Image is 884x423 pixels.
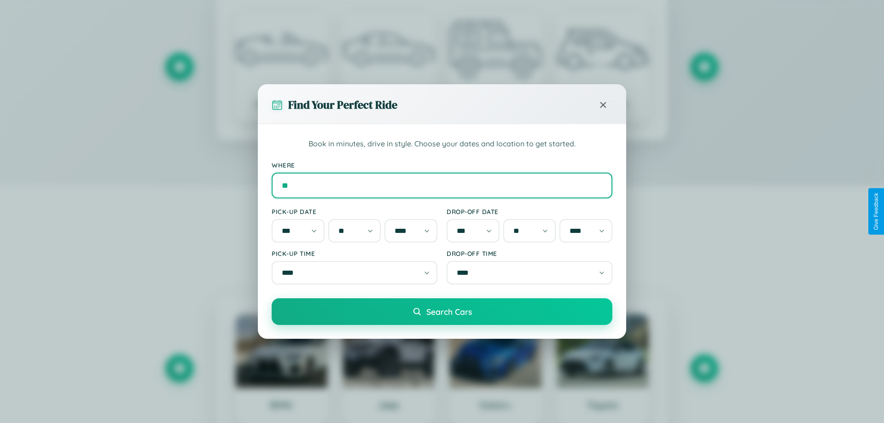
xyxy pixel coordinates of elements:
[447,208,612,215] label: Drop-off Date
[272,208,437,215] label: Pick-up Date
[272,249,437,257] label: Pick-up Time
[426,307,472,317] span: Search Cars
[272,298,612,325] button: Search Cars
[272,161,612,169] label: Where
[447,249,612,257] label: Drop-off Time
[272,138,612,150] p: Book in minutes, drive in style. Choose your dates and location to get started.
[288,97,397,112] h3: Find Your Perfect Ride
